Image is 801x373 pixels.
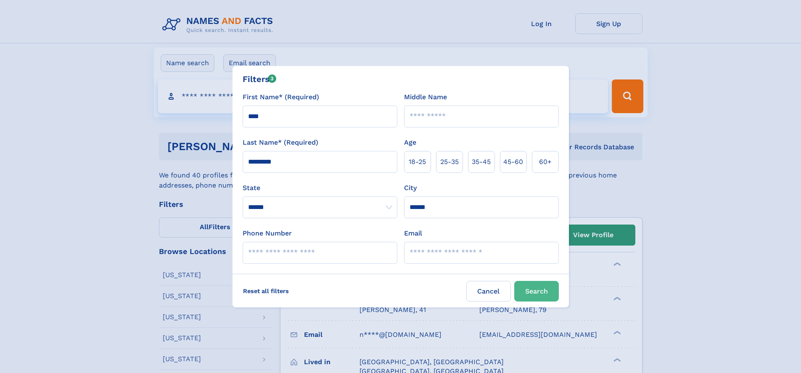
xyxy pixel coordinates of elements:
[514,281,559,302] button: Search
[243,138,318,148] label: Last Name* (Required)
[539,157,552,167] span: 60+
[503,157,523,167] span: 45‑60
[466,281,511,302] label: Cancel
[404,138,416,148] label: Age
[404,92,447,102] label: Middle Name
[243,183,397,193] label: State
[243,73,277,85] div: Filters
[409,157,426,167] span: 18‑25
[243,92,319,102] label: First Name* (Required)
[404,183,417,193] label: City
[238,281,294,301] label: Reset all filters
[472,157,491,167] span: 35‑45
[440,157,459,167] span: 25‑35
[404,228,422,238] label: Email
[243,228,292,238] label: Phone Number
